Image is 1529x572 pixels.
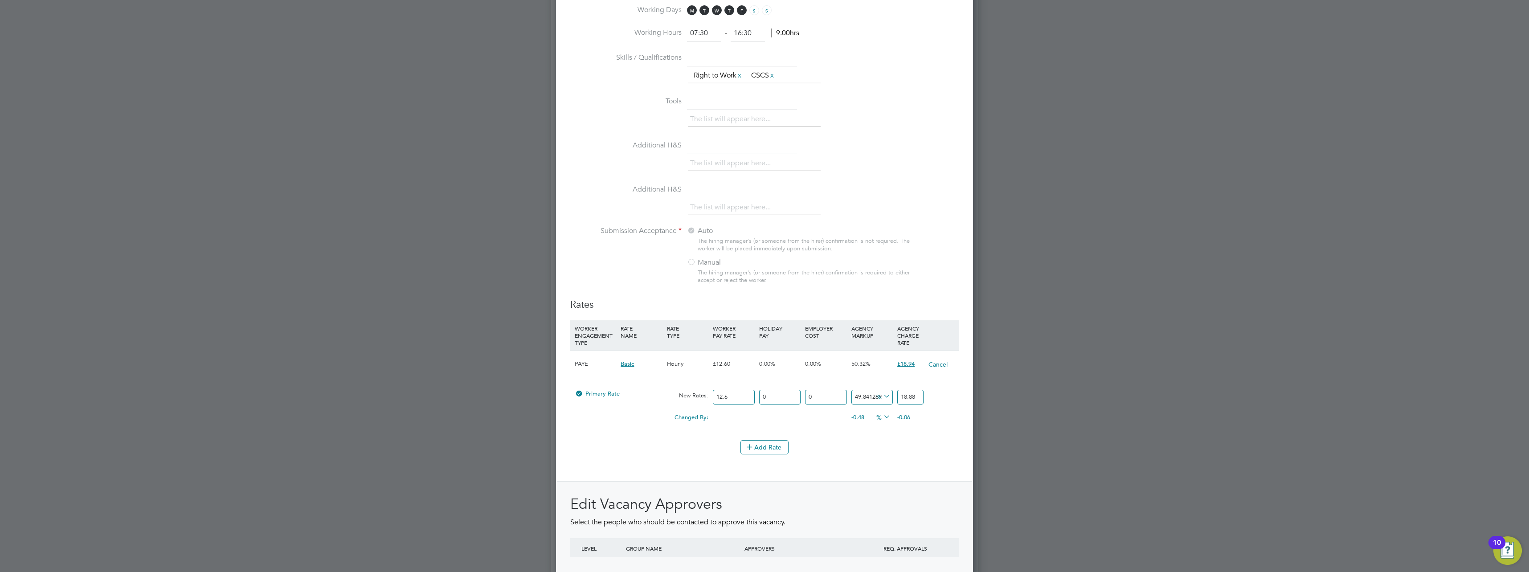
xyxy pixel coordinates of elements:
[699,5,709,15] span: T
[570,53,682,62] label: Skills / Qualifications
[690,113,774,125] li: The list will appear here...
[928,360,948,369] button: Cancel
[873,412,891,421] span: %
[621,360,634,368] span: Basic
[570,97,682,106] label: Tools
[724,5,734,15] span: T
[849,320,895,343] div: AGENCY MARKUP
[873,391,891,401] span: %
[762,5,772,15] span: S
[570,185,682,194] label: Additional H&S
[698,237,914,253] div: The hiring manager's (or someone from the hirer) confirmation is not required. The worker will be...
[698,269,914,284] div: The hiring manager's (or someone from the hirer) confirmation is required to either accept or rej...
[861,538,950,559] div: REQ. APPROVALS
[687,5,697,15] span: M
[731,25,765,41] input: 17:00
[742,538,861,559] div: APPROVERS
[570,141,682,150] label: Additional H&S
[624,538,742,559] div: GROUP NAME
[740,440,789,454] button: Add Rate
[748,69,779,82] li: CSCS
[570,298,959,311] h3: Rates
[665,351,711,377] div: Hourly
[572,320,618,351] div: WORKER ENGAGEMENT TYPE
[579,538,624,559] div: LEVEL
[665,320,711,343] div: RATE TYPE
[1493,543,1501,554] div: 10
[769,69,775,81] a: x
[851,413,864,421] span: -0.48
[757,320,803,343] div: HOLIDAY PAY
[759,360,775,368] span: 0.00%
[803,320,849,343] div: EMPLOYER COST
[897,360,915,368] span: £18.94
[618,320,664,343] div: RATE NAME
[895,320,926,351] div: AGENCY CHARGE RATE
[712,5,722,15] span: W
[749,5,759,15] span: S
[737,5,747,15] span: F
[690,69,746,82] li: Right to Work
[851,360,871,368] span: 50.32%
[570,28,682,37] label: Working Hours
[570,495,959,514] h2: Edit Vacancy Approvers
[690,157,774,169] li: The list will appear here...
[575,390,620,397] span: Primary Rate
[687,258,798,267] label: Manual
[687,25,721,41] input: 08:00
[736,69,743,81] a: x
[572,351,618,377] div: PAYE
[572,409,711,426] div: Changed By:
[805,360,821,368] span: 0.00%
[711,320,756,343] div: WORKER PAY RATE
[723,29,729,37] span: ‐
[570,518,785,527] span: Select the people who should be contacted to approve this vacancy.
[570,226,682,236] label: Submission Acceptance
[897,413,910,421] span: -0.06
[665,387,711,404] div: New Rates:
[570,5,682,15] label: Working Days
[771,29,799,37] span: 9.00hrs
[711,351,756,377] div: £12.60
[1493,536,1522,565] button: Open Resource Center, 10 new notifications
[687,226,798,236] label: Auto
[690,201,774,213] li: The list will appear here...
